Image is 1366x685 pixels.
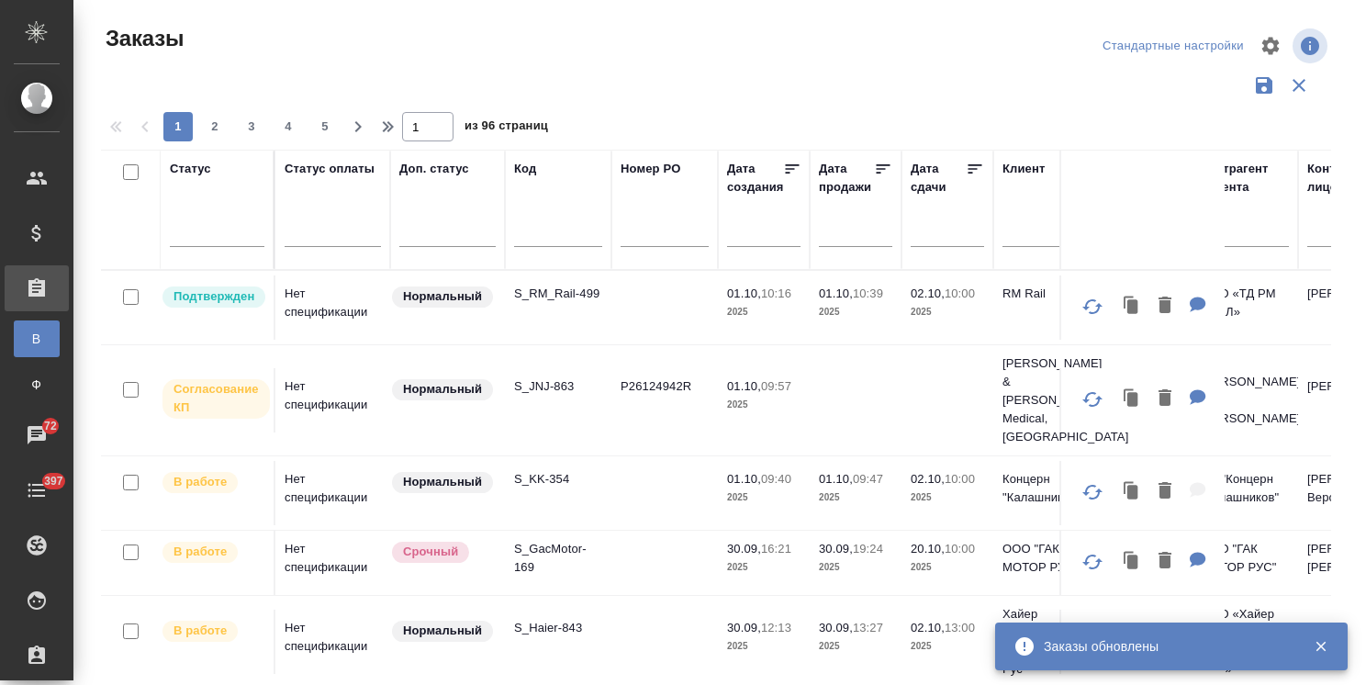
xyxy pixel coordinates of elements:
div: Код [514,160,536,178]
span: 4 [274,118,303,136]
div: Выставляется автоматически, если на указанный объем услуг необходимо больше времени в стандартном... [390,540,496,565]
p: Нормальный [403,380,482,399]
button: Клонировать [1114,543,1149,580]
span: 397 [33,472,74,490]
p: 2025 [819,637,892,656]
p: 30.09, [819,621,853,634]
button: Обновить [1070,470,1114,514]
div: Выставляет ПМ после принятия заказа от КМа [161,470,264,495]
p: В работе [174,543,227,561]
p: 19:24 [853,542,883,556]
button: Клонировать [1114,287,1149,325]
p: 2025 [727,488,801,507]
p: 02.10, [911,621,945,634]
button: Для КМ: 1 НЗП к скану + 1 НЗК + sig требования к sig в папке Certify [1181,380,1215,418]
p: 16:21 [761,542,791,556]
p: 02.10, [911,286,945,300]
p: 30.09, [819,542,853,556]
div: Номер PO [621,160,680,178]
p: ООО «Хайер Электрикал Эпплаенсис РУС» [1201,605,1289,679]
button: Удалить [1149,543,1181,580]
button: Удалить [1149,380,1181,418]
p: 13:27 [853,621,883,634]
p: 10:00 [945,286,975,300]
td: P26124942R [611,368,718,432]
p: 30.09, [727,621,761,634]
button: Клонировать [1114,473,1149,511]
p: Нормальный [403,473,482,491]
span: Настроить таблицу [1248,24,1293,68]
p: ООО «ТД РМ РЕЙЛ» [1201,285,1289,321]
p: 01.10, [819,286,853,300]
div: Выставляет ПМ после принятия заказа от КМа [161,619,264,644]
p: 2025 [819,558,892,577]
button: Закрыть [1302,638,1339,655]
p: Хайер Электрикал Эпплаенсиз Рус [1002,605,1091,679]
button: 4 [274,112,303,141]
div: Дата продажи [819,160,874,197]
p: АО "Концерн "Калашников" [1201,470,1289,507]
td: Нет спецификации [275,531,390,595]
td: Нет спецификации [275,368,390,432]
div: Статус оплаты [285,160,375,178]
p: В работе [174,622,227,640]
p: 01.10, [727,286,761,300]
div: Заказы обновлены [1044,637,1286,656]
div: Доп. статус [399,160,469,178]
div: Клиент [1002,160,1045,178]
span: 72 [33,417,68,435]
p: 13:00 [945,621,975,634]
p: 10:00 [945,542,975,556]
p: 12:13 [761,621,791,634]
p: 09:40 [761,472,791,486]
p: 2025 [911,488,984,507]
p: S_Haier-843 [514,619,602,637]
p: 2025 [727,303,801,321]
button: 5 [310,112,340,141]
button: 3 [237,112,266,141]
button: Удалить [1149,287,1181,325]
div: Статус по умолчанию для стандартных заказов [390,470,496,495]
td: Нет спецификации [275,275,390,340]
p: S_KK-354 [514,470,602,488]
span: из 96 страниц [465,115,548,141]
td: Нет спецификации [275,610,390,674]
p: 10:00 [945,472,975,486]
p: 01.10, [819,472,853,486]
p: 09:47 [853,472,883,486]
button: Обновить [1070,377,1114,421]
p: 02.10, [911,472,945,486]
button: Клонировать [1114,380,1149,418]
p: 2025 [819,303,892,321]
p: 10:16 [761,286,791,300]
button: 2 [200,112,230,141]
p: S_RM_Rail-499 [514,285,602,303]
p: Согласование КП [174,380,259,417]
div: Контрагент клиента [1201,160,1289,197]
p: 2025 [727,558,801,577]
p: ООО "ГАК МОТОР РУС" [1201,540,1289,577]
div: Дата создания [727,160,783,197]
span: В [23,330,50,348]
span: 5 [310,118,340,136]
p: 2025 [911,303,984,321]
div: Статус по умолчанию для стандартных заказов [390,619,496,644]
button: Удалить [1149,473,1181,511]
p: 2025 [911,637,984,656]
p: S_GacMotor-169 [514,540,602,577]
p: 10:39 [853,286,883,300]
div: split button [1098,32,1248,61]
p: 2025 [911,558,984,577]
p: Нормальный [403,287,482,306]
p: Срочный [403,543,458,561]
div: Выставляет ПМ после принятия заказа от КМа [161,540,264,565]
p: Подтвержден [174,287,254,306]
p: 09:57 [761,379,791,393]
button: Обновить [1070,540,1114,584]
span: 2 [200,118,230,136]
button: Обновить [1070,285,1114,329]
p: Нормальный [403,622,482,640]
p: 30.09, [727,542,761,556]
a: 72 [5,412,69,458]
td: Нет спецификации [275,461,390,525]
